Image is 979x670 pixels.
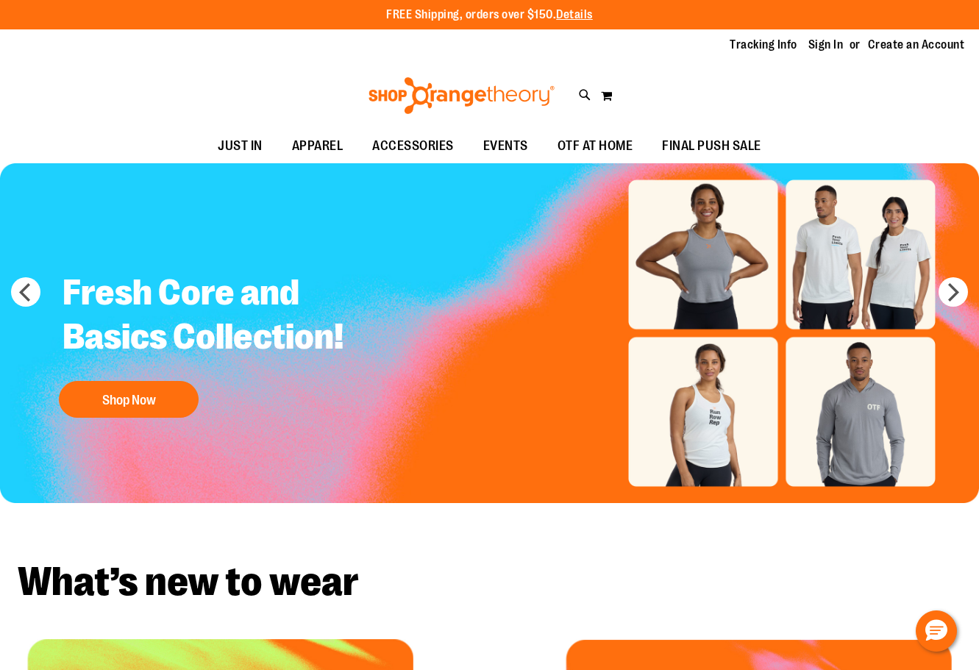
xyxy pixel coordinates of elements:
[939,277,968,307] button: next
[916,610,957,652] button: Hello, have a question? Let’s chat.
[543,129,648,163] a: OTF AT HOME
[469,129,543,163] a: EVENTS
[51,260,394,374] h2: Fresh Core and Basics Collection!
[372,129,454,163] span: ACCESSORIES
[218,129,263,163] span: JUST IN
[558,129,633,163] span: OTF AT HOME
[730,37,797,53] a: Tracking Info
[662,129,761,163] span: FINAL PUSH SALE
[357,129,469,163] a: ACCESSORIES
[59,381,199,418] button: Shop Now
[203,129,277,163] a: JUST IN
[483,129,528,163] span: EVENTS
[18,562,961,602] h2: What’s new to wear
[868,37,965,53] a: Create an Account
[292,129,343,163] span: APPAREL
[277,129,358,163] a: APPAREL
[11,277,40,307] button: prev
[366,77,557,114] img: Shop Orangetheory
[808,37,844,53] a: Sign In
[556,8,593,21] a: Details
[386,7,593,24] p: FREE Shipping, orders over $150.
[51,260,394,425] a: Fresh Core and Basics Collection! Shop Now
[647,129,776,163] a: FINAL PUSH SALE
